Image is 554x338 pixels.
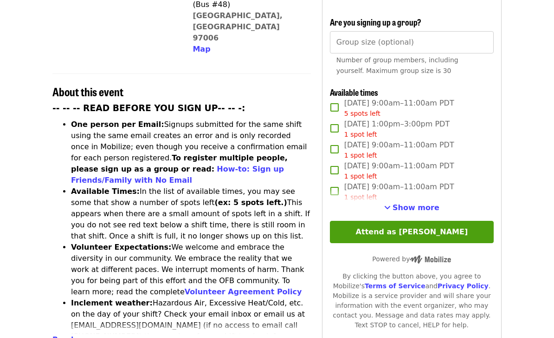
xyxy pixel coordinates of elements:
[71,119,311,186] li: Signups submitted for the same shift using the same email creates an error and is only recorded o...
[330,272,494,331] div: By clicking the button above, you agree to Mobilize's and . Mobilize is a service provider and wi...
[71,187,140,196] strong: Available Times:
[344,140,454,161] span: [DATE] 9:00am–11:00am PDT
[344,194,377,201] span: 1 spot left
[336,57,458,75] span: Number of group members, including yourself. Maximum group size is 30
[71,120,164,129] strong: One person per Email:
[193,45,210,54] span: Map
[372,256,451,263] span: Powered by
[410,256,451,264] img: Powered by Mobilize
[193,12,283,43] a: [GEOGRAPHIC_DATA], [GEOGRAPHIC_DATA] 97006
[71,242,311,298] li: We welcome and embrace the diversity in our community. We embrace the reality that we work at dif...
[330,86,378,99] span: Available times
[185,288,302,297] a: Volunteer Agreement Policy
[52,104,245,113] strong: -- -- -- READ BEFORE YOU SIGN UP-- -- -:
[344,98,454,119] span: [DATE] 9:00am–11:00am PDT
[330,32,494,54] input: [object Object]
[344,131,377,139] span: 1 spot left
[344,161,454,182] span: [DATE] 9:00am–11:00am PDT
[71,186,311,242] li: In the list of available times, you may see some that show a number of spots left This appears wh...
[52,84,123,100] span: About this event
[330,221,494,244] button: Attend as [PERSON_NAME]
[71,243,172,252] strong: Volunteer Expectations:
[71,299,153,308] strong: Inclement weather:
[193,44,210,55] button: Map
[71,165,284,185] a: How-to: Sign up Friends/Family with No Email
[214,199,287,207] strong: (ex: 5 spots left.)
[344,119,450,140] span: [DATE] 1:00pm–3:00pm PDT
[330,16,421,28] span: Are you signing up a group?
[365,283,425,290] a: Terms of Service
[438,283,489,290] a: Privacy Policy
[344,152,377,159] span: 1 spot left
[344,182,454,203] span: [DATE] 9:00am–11:00am PDT
[393,204,439,212] span: Show more
[71,154,288,174] strong: To register multiple people, please sign up as a group or read:
[384,203,439,214] button: See more timeslots
[344,110,380,118] span: 5 spots left
[344,173,377,180] span: 1 spot left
